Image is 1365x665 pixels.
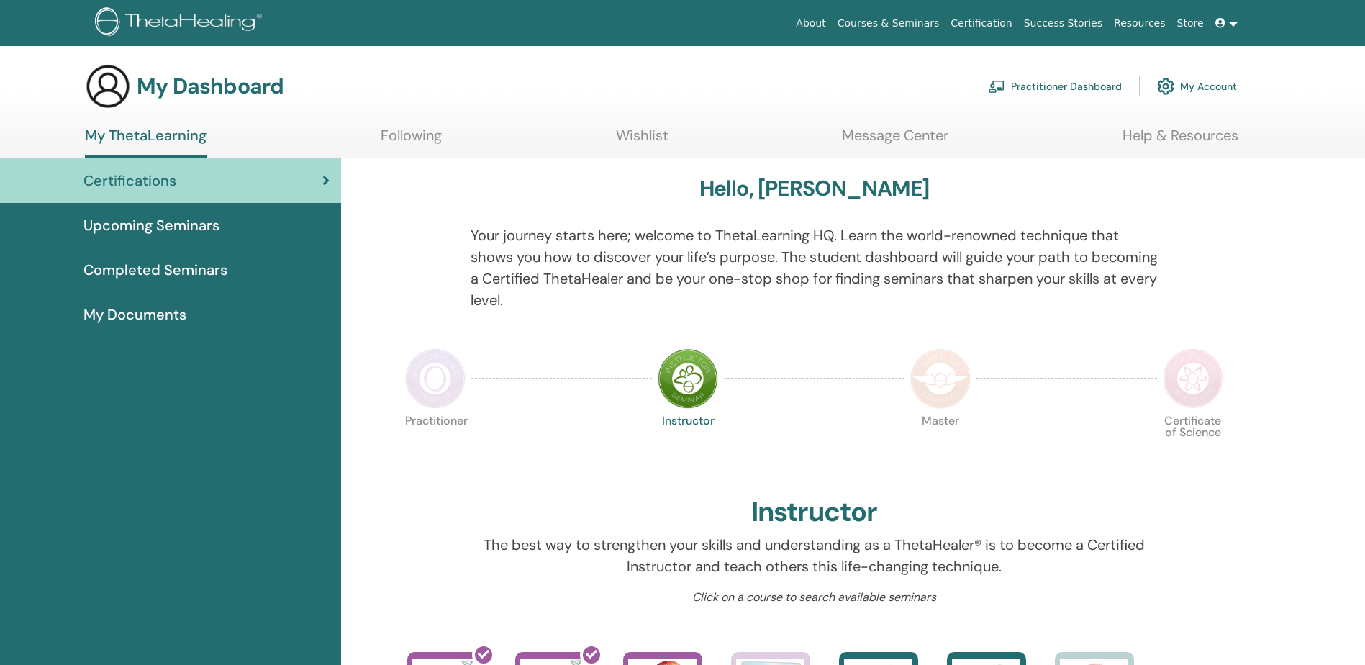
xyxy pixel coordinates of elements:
p: The best way to strengthen your skills and understanding as a ThetaHealer® is to become a Certifi... [471,534,1158,577]
span: My Documents [83,304,186,325]
h3: Hello, [PERSON_NAME] [699,176,930,202]
a: Help & Resources [1123,127,1238,155]
a: Courses & Seminars [832,10,945,37]
span: Upcoming Seminars [83,214,219,236]
a: Message Center [842,127,948,155]
a: My ThetaLearning [85,127,207,158]
a: Certification [945,10,1017,37]
img: chalkboard-teacher.svg [988,80,1005,93]
img: Certificate of Science [1163,348,1223,409]
h2: Instructor [751,496,877,529]
p: Practitioner [405,415,466,476]
p: Click on a course to search available seminars [471,589,1158,606]
span: Completed Seminars [83,259,227,281]
a: Wishlist [616,127,668,155]
img: generic-user-icon.jpg [85,63,131,109]
a: Success Stories [1018,10,1108,37]
h3: My Dashboard [137,73,284,99]
p: Instructor [658,415,718,476]
img: logo.png [95,7,267,40]
img: Practitioner [405,348,466,409]
img: Master [910,348,971,409]
p: Certificate of Science [1163,415,1223,476]
p: Master [910,415,971,476]
img: Instructor [658,348,718,409]
a: Resources [1108,10,1171,37]
a: My Account [1157,71,1237,102]
a: Following [381,127,442,155]
a: Practitioner Dashboard [988,71,1122,102]
a: Store [1171,10,1210,37]
p: Your journey starts here; welcome to ThetaLearning HQ. Learn the world-renowned technique that sh... [471,225,1158,311]
span: Certifications [83,170,176,191]
a: About [790,10,831,37]
img: cog.svg [1157,74,1174,99]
